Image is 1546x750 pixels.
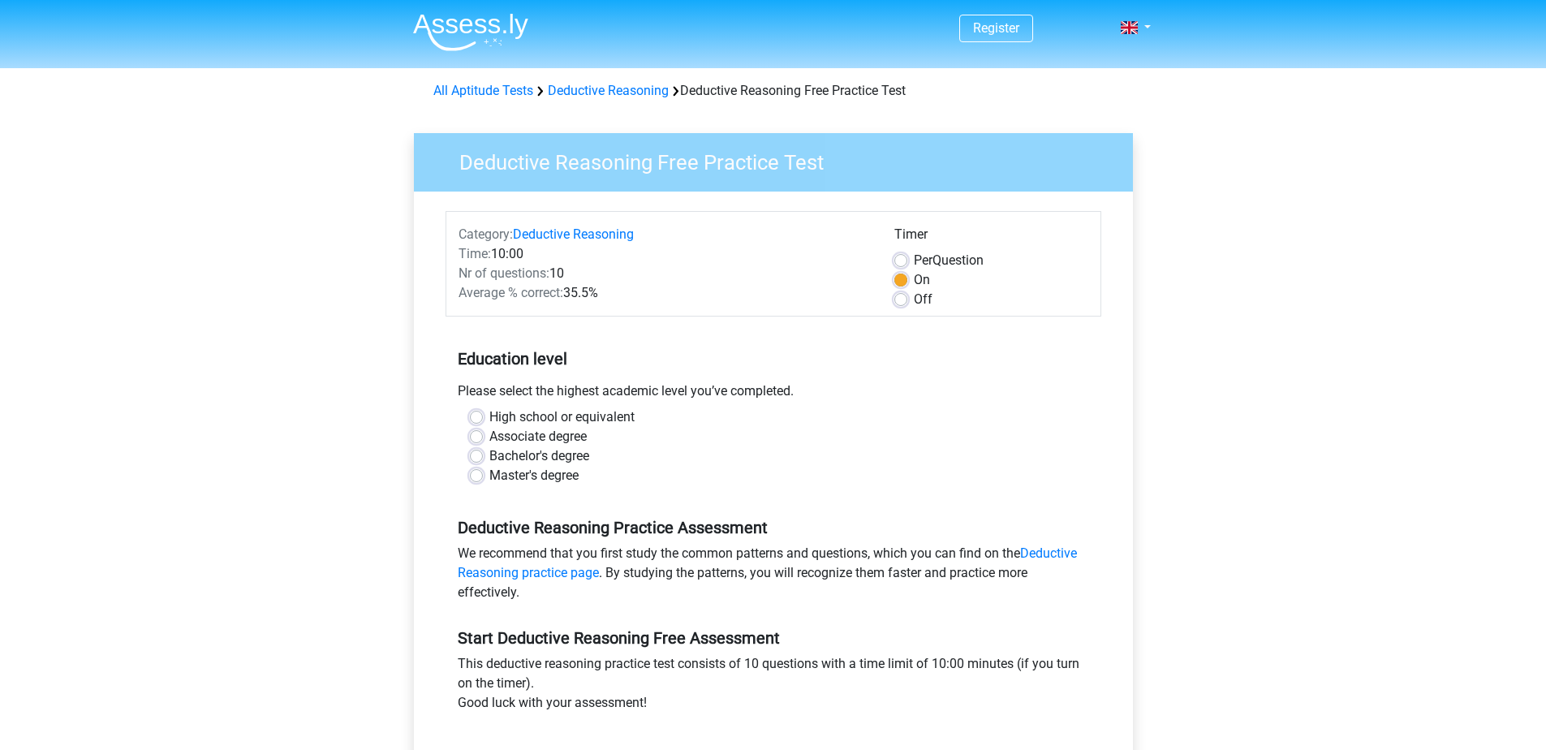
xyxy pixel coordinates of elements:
[413,13,528,51] img: Assessly
[489,446,589,466] label: Bachelor's degree
[446,283,882,303] div: 35.5%
[489,427,587,446] label: Associate degree
[894,225,1088,251] div: Timer
[440,144,1121,175] h3: Deductive Reasoning Free Practice Test
[446,381,1101,407] div: Please select the highest academic level you’ve completed.
[489,466,579,485] label: Master's degree
[459,265,549,281] span: Nr of questions:
[433,83,533,98] a: All Aptitude Tests
[458,518,1089,537] h5: Deductive Reasoning Practice Assessment
[446,654,1101,719] div: This deductive reasoning practice test consists of 10 questions with a time limit of 10:00 minute...
[513,226,634,242] a: Deductive Reasoning
[427,81,1120,101] div: Deductive Reasoning Free Practice Test
[446,264,882,283] div: 10
[458,628,1089,648] h5: Start Deductive Reasoning Free Assessment
[914,252,932,268] span: Per
[914,290,932,309] label: Off
[914,251,984,270] label: Question
[446,244,882,264] div: 10:00
[459,226,513,242] span: Category:
[489,407,635,427] label: High school or equivalent
[548,83,669,98] a: Deductive Reasoning
[914,270,930,290] label: On
[973,20,1019,36] a: Register
[446,544,1101,609] div: We recommend that you first study the common patterns and questions, which you can find on the . ...
[459,246,491,261] span: Time:
[459,285,563,300] span: Average % correct:
[458,343,1089,375] h5: Education level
